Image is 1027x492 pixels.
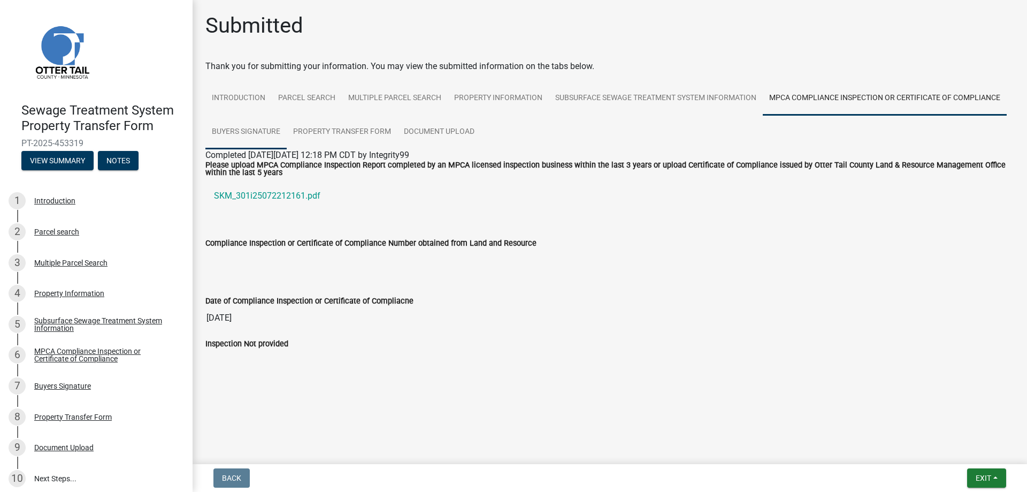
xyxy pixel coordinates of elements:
div: MPCA Compliance Inspection or Certificate of Compliance [34,347,175,362]
div: 3 [9,254,26,271]
span: PT-2025-453319 [21,138,171,148]
button: Back [213,468,250,488]
div: 6 [9,346,26,364]
a: Subsurface Sewage Treatment System Information [549,81,763,116]
div: Document Upload [34,444,94,451]
div: Property Information [34,290,104,297]
label: Compliance Inspection or Certificate of Compliance Number obtained from Land and Resource [205,240,537,247]
a: Property Transfer Form [287,115,397,149]
wm-modal-confirm: Summary [21,157,94,165]
div: 2 [9,223,26,240]
div: Parcel search [34,228,79,236]
a: Introduction [205,81,272,116]
div: Thank you for submitting your information. You may view the submitted information on the tabs below. [205,60,1014,73]
div: 9 [9,439,26,456]
div: 1 [9,192,26,209]
div: 5 [9,316,26,333]
img: Otter Tail County, Minnesota [21,11,102,92]
button: View Summary [21,151,94,170]
span: Exit [976,474,991,482]
a: Buyers Signature [205,115,287,149]
label: Inspection Not provided [205,340,288,348]
label: Date of Compliance Inspection or Certificate of Compliacne [205,298,413,305]
div: Multiple Parcel Search [34,259,108,267]
button: Exit [967,468,1006,488]
div: 10 [9,470,26,487]
wm-modal-confirm: Notes [98,157,139,165]
div: 8 [9,408,26,426]
a: MPCA Compliance Inspection or Certificate of Compliance [763,81,1007,116]
h1: Submitted [205,13,303,39]
div: 7 [9,377,26,395]
label: Please upload MPCA Compliance Inspection Report completed by an MPCA licensed inspection business... [205,162,1014,177]
span: Back [222,474,241,482]
h4: Sewage Treatment System Property Transfer Form [21,103,184,134]
a: SKM_301i25072212161.pdf [205,183,1014,209]
div: Subsurface Sewage Treatment System Information [34,317,175,332]
a: Property Information [448,81,549,116]
span: Completed [DATE][DATE] 12:18 PM CDT by Integrity99 [205,150,409,160]
div: Introduction [34,197,75,205]
a: Parcel search [272,81,342,116]
a: Multiple Parcel Search [342,81,448,116]
div: Buyers Signature [34,382,91,390]
button: Notes [98,151,139,170]
div: Property Transfer Form [34,413,112,421]
a: Document Upload [397,115,481,149]
div: 4 [9,285,26,302]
